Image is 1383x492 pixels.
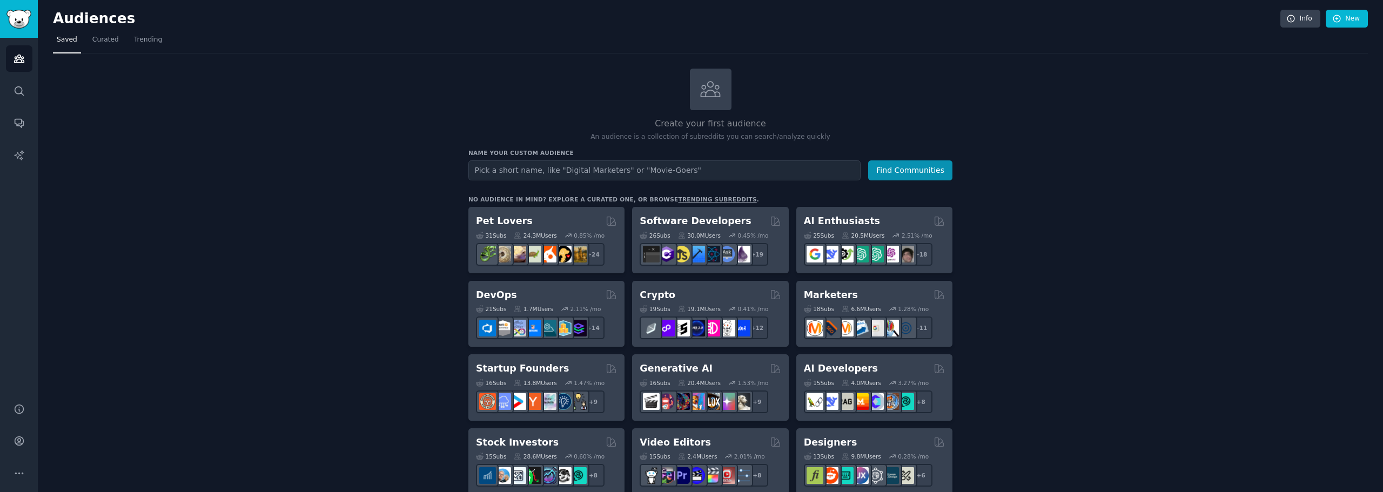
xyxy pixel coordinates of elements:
[555,320,572,336] img: aws_cdk
[570,320,587,336] img: PlatformEngineers
[822,246,838,262] img: DeepSeek
[476,379,506,387] div: 16 Sub s
[479,320,496,336] img: azuredevops
[582,243,605,266] div: + 24
[719,320,735,336] img: CryptoNews
[476,305,506,313] div: 21 Sub s
[868,160,952,180] button: Find Communities
[734,393,750,410] img: DreamBooth
[703,393,720,410] img: FluxAI
[514,379,556,387] div: 13.8M Users
[898,305,929,313] div: 1.28 % /mo
[678,305,721,313] div: 19.1M Users
[640,453,670,460] div: 15 Sub s
[837,393,854,410] img: Rag
[134,35,162,45] span: Trending
[509,393,526,410] img: startup
[842,379,881,387] div: 4.0M Users
[746,390,768,413] div: + 9
[514,305,553,313] div: 1.7M Users
[910,390,932,413] div: + 8
[57,35,77,45] span: Saved
[910,464,932,487] div: + 6
[130,31,166,53] a: Trending
[476,288,517,302] h2: DevOps
[570,467,587,484] img: technicalanalysis
[555,467,572,484] img: swingtrading
[804,232,834,239] div: 25 Sub s
[525,393,541,410] img: ycombinator
[703,246,720,262] img: reactnative
[804,436,857,449] h2: Designers
[842,232,884,239] div: 20.5M Users
[476,214,533,228] h2: Pet Lovers
[509,246,526,262] img: leopardgeckos
[643,246,660,262] img: software
[1326,10,1368,28] a: New
[570,246,587,262] img: dogbreed
[643,320,660,336] img: ethfinance
[479,393,496,410] img: EntrepreneurRideAlong
[640,305,670,313] div: 19 Sub s
[540,246,556,262] img: cockatiel
[658,467,675,484] img: editors
[910,243,932,266] div: + 18
[540,393,556,410] img: indiehackers
[882,320,899,336] img: MarketingResearch
[658,320,675,336] img: 0xPolygon
[514,232,556,239] div: 24.3M Users
[540,467,556,484] img: StocksAndTrading
[837,467,854,484] img: UI_Design
[673,467,690,484] img: premiere
[842,305,881,313] div: 6.6M Users
[688,393,705,410] img: sdforall
[6,10,31,29] img: GummySearch logo
[476,436,559,449] h2: Stock Investors
[804,214,880,228] h2: AI Enthusiasts
[734,453,765,460] div: 2.01 % /mo
[688,467,705,484] img: VideoEditors
[479,467,496,484] img: dividends
[852,467,869,484] img: UXDesign
[807,467,823,484] img: typography
[897,320,914,336] img: OnlineMarketing
[468,196,759,203] div: No audience in mind? Explore a curated one, or browse .
[882,246,899,262] img: OpenAIDev
[494,246,511,262] img: ballpython
[476,232,506,239] div: 31 Sub s
[514,453,556,460] div: 28.6M Users
[719,393,735,410] img: starryai
[688,320,705,336] img: web3
[673,393,690,410] img: deepdream
[804,362,878,375] h2: AI Developers
[476,362,569,375] h2: Startup Founders
[494,393,511,410] img: SaaS
[678,379,721,387] div: 20.4M Users
[746,243,768,266] div: + 19
[867,320,884,336] img: googleads
[867,467,884,484] img: userexperience
[719,467,735,484] img: Youtubevideo
[574,453,605,460] div: 0.60 % /mo
[842,453,881,460] div: 9.8M Users
[574,379,605,387] div: 1.47 % /mo
[738,232,769,239] div: 0.45 % /mo
[468,132,952,142] p: An audience is a collection of subreddits you can search/analyze quickly
[92,35,119,45] span: Curated
[509,467,526,484] img: Forex
[570,305,601,313] div: 2.11 % /mo
[1280,10,1320,28] a: Info
[53,31,81,53] a: Saved
[746,464,768,487] div: + 8
[852,246,869,262] img: chatgpt_promptDesign
[804,453,834,460] div: 13 Sub s
[852,320,869,336] img: Emailmarketing
[822,393,838,410] img: DeepSeek
[53,10,1280,28] h2: Audiences
[658,246,675,262] img: csharp
[837,246,854,262] img: AItoolsCatalog
[822,320,838,336] img: bigseo
[582,390,605,413] div: + 9
[746,316,768,339] div: + 12
[852,393,869,410] img: MistralAI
